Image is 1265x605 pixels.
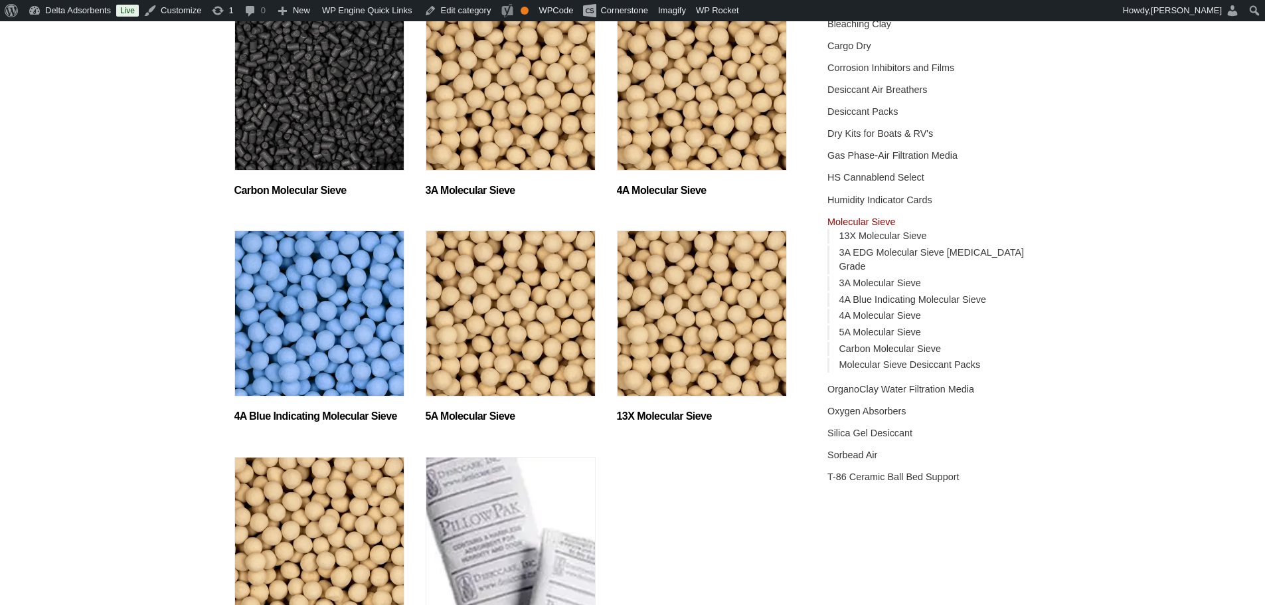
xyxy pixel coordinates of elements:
a: Desiccant Packs [827,106,898,117]
a: Oxygen Absorbers [827,406,906,416]
a: Bleaching Clay [827,19,891,29]
h2: Carbon Molecular Sieve [234,184,404,197]
a: Desiccant Air Breathers [827,84,927,95]
img: 4A Molecular Sieve [617,5,787,171]
a: Visit product category 3A Molecular Sieve [426,5,596,197]
a: Gas Phase-Air Filtration Media [827,150,958,161]
a: Visit product category Carbon Molecular Sieve [234,5,404,197]
a: Visit product category 13X Molecular Sieve [617,230,787,422]
div: OK [521,7,529,15]
a: Corrosion Inhibitors and Films [827,62,954,73]
a: Carbon Molecular Sieve [839,343,941,354]
a: 3A Molecular Sieve [839,278,920,288]
a: Visit product category 4A Molecular Sieve [617,5,787,197]
a: Silica Gel Desiccant [827,428,912,438]
a: 5A Molecular Sieve [839,327,920,337]
a: Visit product category 5A Molecular Sieve [426,230,596,422]
span: [PERSON_NAME] [1151,5,1222,15]
a: Sorbead Air [827,450,877,460]
a: OrganoClay Water Filtration Media [827,384,974,394]
a: Dry Kits for Boats & RV's [827,128,933,139]
a: 13X Molecular Sieve [839,230,926,241]
a: 3A EDG Molecular Sieve [MEDICAL_DATA] Grade [839,247,1024,272]
img: 5A Molecular Sieve [426,230,596,396]
h2: 5A Molecular Sieve [426,410,596,422]
a: 4A Blue Indicating Molecular Sieve [839,294,986,305]
a: Molecular Sieve Desiccant Packs [839,359,980,370]
a: Live [116,5,139,17]
a: 4A Molecular Sieve [839,310,920,321]
img: Carbon Molecular Sieve [234,5,404,171]
img: 13X Molecular Sieve [617,230,787,396]
a: Humidity Indicator Cards [827,195,932,205]
a: Visit product category 4A Blue Indicating Molecular Sieve [234,230,404,422]
a: Cargo Dry [827,41,871,51]
img: 3A Molecular Sieve [426,5,596,171]
h2: 4A Molecular Sieve [617,184,787,197]
a: Molecular Sieve [827,216,895,227]
a: HS Cannablend Select [827,172,924,183]
img: 4A Blue Indicating Molecular Sieve [234,230,404,396]
h2: 3A Molecular Sieve [426,184,596,197]
a: T-86 Ceramic Ball Bed Support [827,472,959,482]
h2: 13X Molecular Sieve [617,410,787,422]
h2: 4A Blue Indicating Molecular Sieve [234,410,404,422]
